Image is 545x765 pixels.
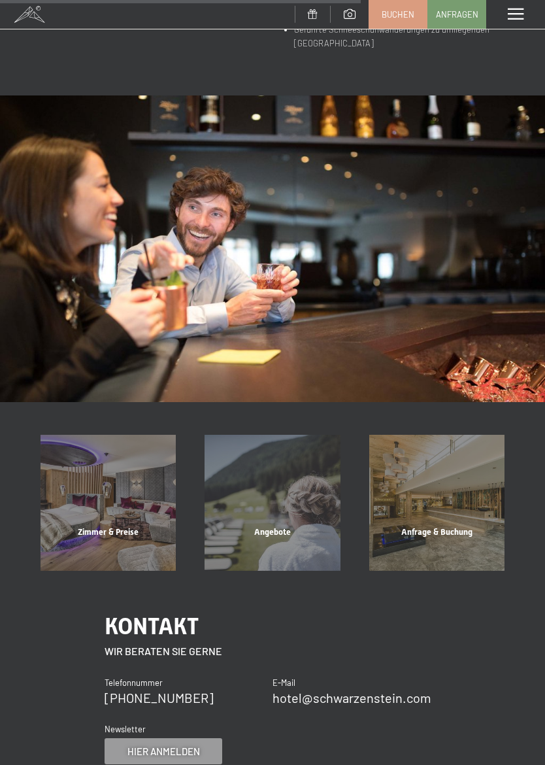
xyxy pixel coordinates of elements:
[272,677,295,688] span: E-Mail
[78,527,139,537] span: Zimmer & Preise
[369,1,427,28] a: Buchen
[254,527,291,537] span: Angebote
[401,527,472,537] span: Anfrage & Buchung
[272,690,431,705] a: hotel@schwarzenstein.com
[127,745,200,758] span: Hier anmelden
[294,23,493,50] li: Geführte Schneeschuhwanderungen zu umliegenden [GEOGRAPHIC_DATA]
[105,613,199,639] span: Kontakt
[26,435,190,570] a: Im Top-Hotel in Südtirol all inclusive urlauben Zimmer & Preise
[436,8,478,20] span: Anfragen
[355,435,519,570] a: Im Top-Hotel in Südtirol all inclusive urlauben Anfrage & Buchung
[382,8,414,20] span: Buchen
[105,677,163,688] span: Telefonnummer
[190,435,354,570] a: Im Top-Hotel in Südtirol all inclusive urlauben Angebote
[105,690,214,705] a: [PHONE_NUMBER]
[105,645,222,657] span: Wir beraten Sie gerne
[428,1,486,28] a: Anfragen
[105,724,146,734] span: Newsletter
